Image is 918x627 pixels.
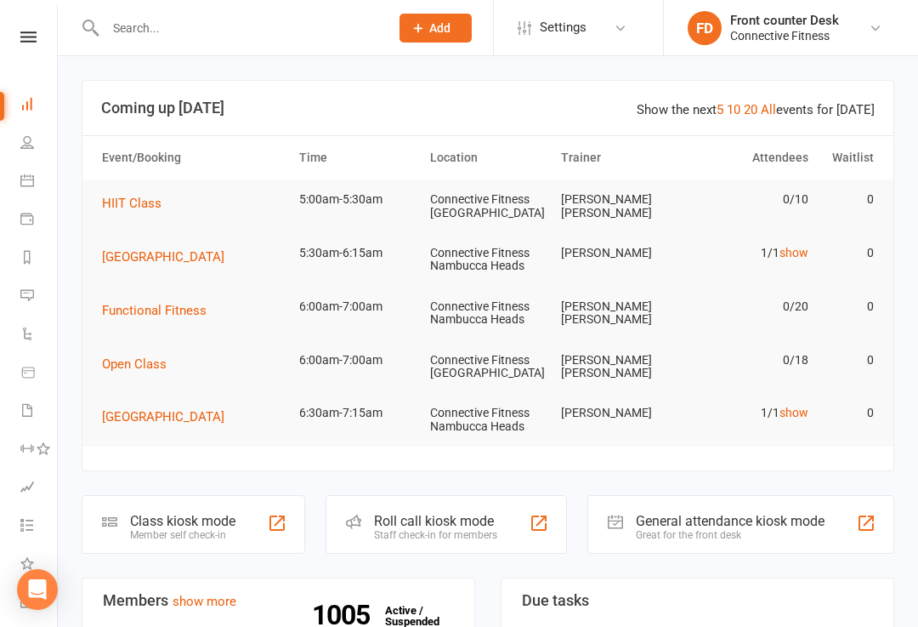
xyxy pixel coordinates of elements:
[20,355,59,393] a: Product Sales
[816,287,881,327] td: 0
[684,136,815,180] th: Attendees
[422,136,553,180] th: Location
[102,409,224,425] span: [GEOGRAPHIC_DATA]
[130,513,235,529] div: Class kiosk mode
[102,300,218,321] button: Functional Fitness
[292,340,422,380] td: 6:00am-7:00am
[292,233,422,273] td: 5:30am-6:15am
[684,180,815,219] td: 0/10
[422,180,553,233] td: Connective Fitness [GEOGRAPHIC_DATA]
[779,406,808,419] a: show
[374,529,497,541] div: Staff check-in for members
[374,513,497,529] div: Roll call kiosk mode
[816,233,881,273] td: 0
[730,13,839,28] div: Front counter Desk
[102,303,207,318] span: Functional Fitness
[292,393,422,433] td: 6:30am-7:15am
[20,87,59,125] a: Dashboard
[103,592,454,609] h3: Members
[422,340,553,394] td: Connective Fitness [GEOGRAPHIC_DATA]
[102,354,178,374] button: Open Class
[636,529,824,541] div: Great for the front desk
[20,163,59,202] a: Calendar
[553,136,684,180] th: Trainer
[540,9,586,47] span: Settings
[102,247,236,267] button: [GEOGRAPHIC_DATA]
[688,11,722,45] div: FD
[684,393,815,433] td: 1/1
[429,21,450,35] span: Add
[102,249,224,265] span: [GEOGRAPHIC_DATA]
[102,196,161,211] span: HIIT Class
[816,393,881,433] td: 0
[816,136,881,180] th: Waitlist
[522,592,873,609] h3: Due tasks
[130,529,235,541] div: Member self check-in
[727,102,740,117] a: 10
[292,287,422,327] td: 6:00am-7:00am
[100,16,377,40] input: Search...
[17,569,58,610] div: Open Intercom Messenger
[292,180,422,219] td: 5:00am-5:30am
[553,180,684,233] td: [PERSON_NAME] [PERSON_NAME]
[422,393,553,447] td: Connective Fitness Nambucca Heads
[779,246,808,259] a: show
[684,233,815,273] td: 1/1
[553,287,684,340] td: [PERSON_NAME] [PERSON_NAME]
[102,407,236,427] button: [GEOGRAPHIC_DATA]
[684,340,815,380] td: 0/18
[730,28,839,43] div: Connective Fitness
[553,340,684,394] td: [PERSON_NAME] [PERSON_NAME]
[20,240,59,278] a: Reports
[173,594,236,609] a: show more
[637,100,875,120] div: Show the next events for [DATE]
[399,14,472,43] button: Add
[20,470,59,508] a: Assessments
[422,233,553,287] td: Connective Fitness Nambucca Heads
[422,287,553,340] td: Connective Fitness Nambucca Heads
[744,102,757,117] a: 20
[101,100,875,117] h3: Coming up [DATE]
[94,136,292,180] th: Event/Booking
[102,193,173,214] button: HIIT Class
[717,102,723,117] a: 5
[553,233,684,273] td: [PERSON_NAME]
[816,340,881,380] td: 0
[20,546,59,584] a: What's New
[636,513,824,529] div: General attendance kiosk mode
[553,393,684,433] td: [PERSON_NAME]
[684,287,815,327] td: 0/20
[292,136,422,180] th: Time
[102,356,167,372] span: Open Class
[761,102,776,117] a: All
[20,202,59,240] a: Payments
[816,180,881,219] td: 0
[20,125,59,163] a: People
